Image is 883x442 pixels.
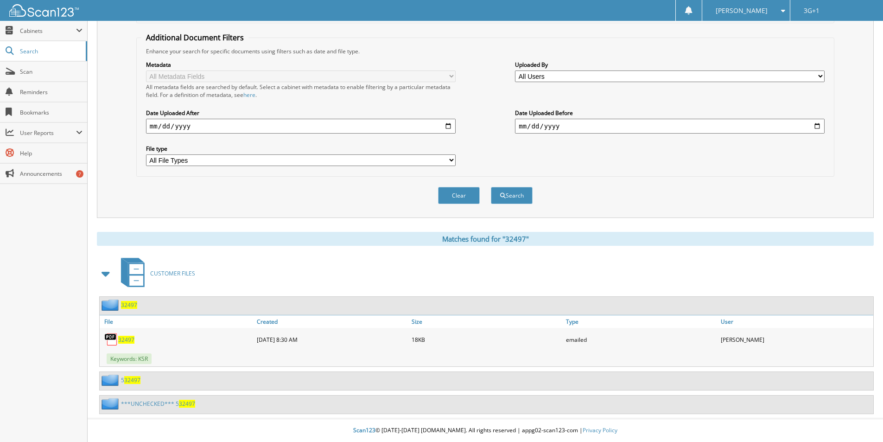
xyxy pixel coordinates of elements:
input: start [146,119,456,134]
div: [PERSON_NAME] [718,330,873,349]
a: here [243,91,255,99]
span: 32497 [124,376,140,384]
span: Scan123 [353,426,375,434]
span: Scan [20,68,83,76]
div: Enhance your search for specific documents using filters such as date and file type. [141,47,829,55]
span: 3G+1 [804,8,819,13]
a: CUSTOMER FILES [115,255,195,292]
label: Date Uploaded After [146,109,456,117]
iframe: Chat Widget [837,397,883,442]
div: emailed [564,330,718,349]
input: end [515,119,825,134]
span: [PERSON_NAME] [716,8,768,13]
span: Announcements [20,170,83,178]
label: Metadata [146,61,456,69]
button: Clear [438,187,480,204]
span: Bookmarks [20,109,83,116]
div: 18KB [409,330,564,349]
img: folder2.png [102,374,121,386]
label: Date Uploaded Before [515,109,825,117]
span: Search [20,47,81,55]
a: 32497 [121,301,137,309]
a: Type [564,315,718,328]
div: [DATE] 8:30 AM [254,330,409,349]
img: folder2.png [102,299,121,311]
label: File type [146,145,456,153]
a: 32497 [118,336,134,344]
img: PDF.png [104,333,118,346]
div: 7 [76,170,83,178]
img: folder2.png [102,398,121,410]
span: Reminders [20,88,83,96]
span: Help [20,149,83,157]
span: CUSTOMER FILES [150,269,195,277]
button: Search [491,187,533,204]
a: Size [409,315,564,328]
span: 32497 [179,400,195,408]
img: scan123-logo-white.svg [9,4,79,17]
span: Cabinets [20,27,76,35]
a: User [718,315,873,328]
a: 532497 [121,376,140,384]
a: Privacy Policy [583,426,617,434]
div: Matches found for "32497" [97,232,874,246]
a: File [100,315,254,328]
span: Keywords: KSR [107,353,152,364]
div: All metadata fields are searched by default. Select a cabinet with metadata to enable filtering b... [146,83,456,99]
label: Uploaded By [515,61,825,69]
div: © [DATE]-[DATE] [DOMAIN_NAME]. All rights reserved | appg02-scan123-com | [88,419,883,442]
span: User Reports [20,129,76,137]
legend: Additional Document Filters [141,32,248,43]
a: Created [254,315,409,328]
